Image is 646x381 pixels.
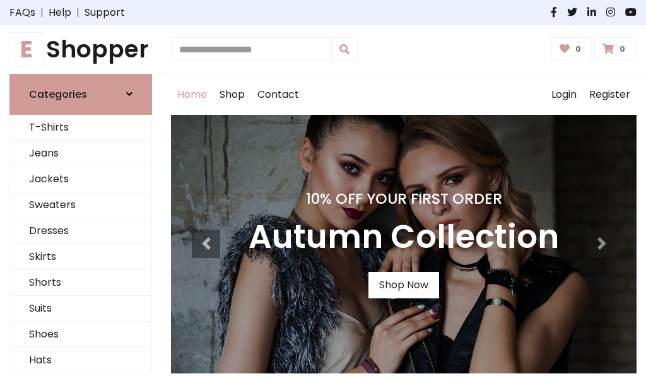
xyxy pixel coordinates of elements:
[71,5,85,20] span: |
[594,37,637,61] a: 0
[249,190,559,208] h4: 10% Off Your First Order
[9,74,152,115] a: Categories
[49,5,71,20] a: Help
[213,74,251,115] a: Shop
[9,35,152,64] a: EShopper
[29,88,87,100] h6: Categories
[251,74,305,115] a: Contact
[249,218,559,257] h3: Autumn Collection
[10,141,151,167] a: Jeans
[10,348,151,373] a: Hats
[171,74,213,115] a: Home
[616,44,628,55] span: 0
[35,5,49,20] span: |
[9,32,44,66] span: E
[9,35,152,64] h1: Shopper
[10,322,151,348] a: Shoes
[10,115,151,141] a: T-Shirts
[572,44,584,55] span: 0
[10,270,151,296] a: Shorts
[10,192,151,218] a: Sweaters
[10,296,151,322] a: Suits
[368,272,439,298] a: Shop Now
[10,167,151,192] a: Jackets
[85,5,125,20] a: Support
[9,5,35,20] a: FAQs
[10,244,151,270] a: Skirts
[583,74,637,115] a: Register
[545,74,583,115] a: Login
[551,37,592,61] a: 0
[10,218,151,244] a: Dresses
